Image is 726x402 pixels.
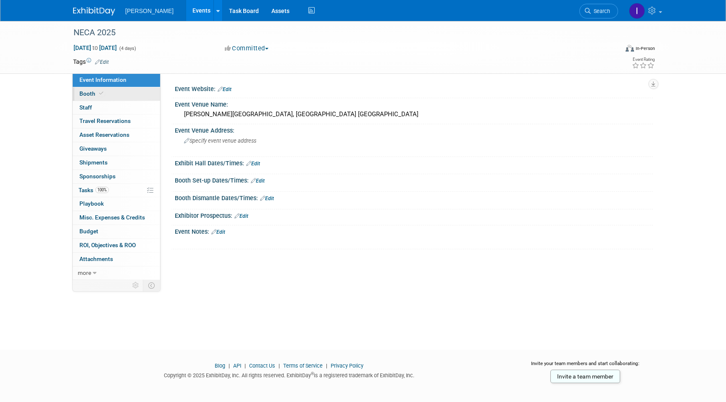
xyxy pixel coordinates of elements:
span: more [78,269,91,276]
span: Shipments [79,159,108,166]
div: Event Format [568,44,655,56]
td: Personalize Event Tab Strip [129,280,143,291]
div: Copyright © 2025 ExhibitDay, Inc. All rights reserved. ExhibitDay is a registered trademark of Ex... [73,370,505,379]
span: | [226,363,232,369]
a: Contact Us [249,363,275,369]
a: Misc. Expenses & Credits [73,211,160,224]
div: Event Website: [175,83,653,94]
a: Edit [246,161,260,167]
div: Event Rating [632,57,655,62]
span: Misc. Expenses & Credits [79,214,145,221]
div: [PERSON_NAME][GEOGRAPHIC_DATA], [GEOGRAPHIC_DATA] [GEOGRAPHIC_DATA] [181,108,647,121]
span: to [91,44,99,51]
div: Booth Dismantle Dates/Times: [175,192,653,203]
div: Event Venue Address: [175,124,653,135]
a: Edit [218,86,231,92]
a: Edit [234,213,248,219]
span: Search [591,8,610,14]
img: Isabella DeJulia [629,3,645,19]
span: Attachments [79,256,113,262]
div: NECA 2025 [71,25,605,40]
span: | [276,363,282,369]
span: Specify event venue address [184,138,256,144]
a: Shipments [73,156,160,170]
a: Search [579,4,618,18]
span: (4 days) [118,46,136,51]
a: Budget [73,225,160,238]
span: Travel Reservations [79,117,131,124]
span: Staff [79,104,92,111]
a: Blog [215,363,225,369]
i: Booth reservation complete [99,91,103,96]
td: Tags [73,57,109,66]
div: Booth Set-up Dates/Times: [175,174,653,185]
button: Committed [222,44,272,53]
div: In-Person [635,45,655,52]
a: Staff [73,101,160,115]
div: Event Venue Name: [175,98,653,109]
a: Tasks100% [73,184,160,197]
a: Booth [73,87,160,101]
div: Exhibitor Prospectus: [175,209,653,220]
span: Playbook [79,200,104,207]
a: API [233,363,241,369]
div: Event Notes: [175,225,653,236]
span: Sponsorships [79,173,116,180]
span: Booth [79,90,105,97]
a: Edit [95,59,109,65]
span: Budget [79,228,98,235]
a: Event Information [73,73,160,87]
a: Invite a team member [550,370,620,383]
a: ROI, Objectives & ROO [73,239,160,252]
div: Exhibit Hall Dates/Times: [175,157,653,168]
td: Toggle Event Tabs [143,280,160,291]
span: | [242,363,248,369]
a: Playbook [73,197,160,211]
span: Giveaways [79,145,107,152]
a: Asset Reservations [73,128,160,142]
a: more [73,266,160,280]
img: ExhibitDay [73,7,115,16]
span: Event Information [79,76,126,83]
a: Terms of Service [283,363,323,369]
span: [PERSON_NAME] [125,8,174,14]
a: Edit [251,178,265,184]
a: Giveaways [73,142,160,156]
span: Asset Reservations [79,131,129,138]
a: Sponsorships [73,170,160,183]
a: Attachments [73,253,160,266]
a: Edit [260,196,274,201]
span: [DATE] [DATE] [73,44,117,52]
sup: ® [311,371,314,376]
span: 100% [95,187,109,193]
span: Tasks [79,187,109,193]
span: ROI, Objectives & ROO [79,242,136,248]
a: Edit [211,229,225,235]
img: Format-Inperson.png [626,45,634,52]
span: | [324,363,329,369]
a: Privacy Policy [331,363,363,369]
div: Invite your team members and start collaborating: [518,360,653,373]
a: Travel Reservations [73,115,160,128]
